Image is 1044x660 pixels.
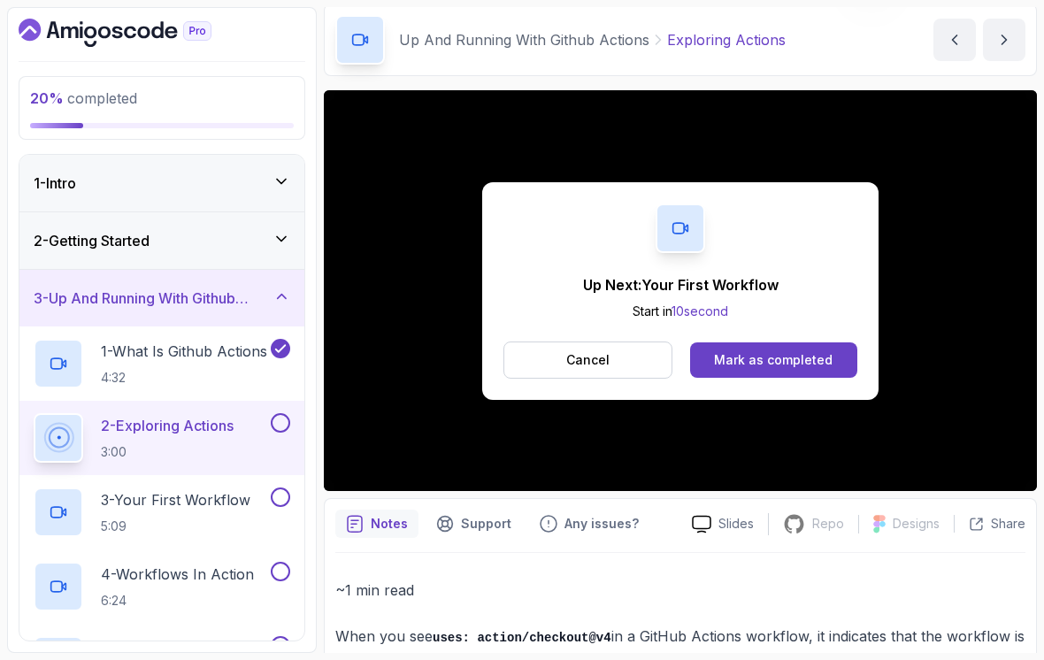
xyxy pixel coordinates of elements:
[564,515,639,533] p: Any issues?
[983,19,1025,61] button: next content
[690,342,857,378] button: Mark as completed
[101,369,267,387] p: 4:32
[678,515,768,533] a: Slides
[101,592,254,610] p: 6:24
[324,90,1037,491] iframe: 2 - Exploring Actions
[19,19,252,47] a: Dashboard
[34,288,273,309] h3: 3 - Up And Running With Github Actions
[30,89,64,107] span: 20 %
[101,518,250,535] p: 5:09
[399,29,649,50] p: Up And Running With Github Actions
[34,487,290,537] button: 3-Your First Workflow5:09
[101,638,208,659] p: 5 - Using Actions
[461,515,511,533] p: Support
[30,89,137,107] span: completed
[101,415,234,436] p: 2 - Exploring Actions
[893,515,940,533] p: Designs
[34,339,290,388] button: 1-What Is Github Actions4:32
[566,351,610,369] p: Cancel
[34,230,150,251] h3: 2 - Getting Started
[34,562,290,611] button: 4-Workflows In Action6:24
[672,303,728,318] span: 10 second
[34,413,290,463] button: 2-Exploring Actions3:00
[529,510,649,538] button: Feedback button
[933,19,976,61] button: previous content
[667,29,786,50] p: Exploring Actions
[101,443,234,461] p: 3:00
[714,351,833,369] div: Mark as completed
[19,270,304,326] button: 3-Up And Running With Github Actions
[19,155,304,211] button: 1-Intro
[991,515,1025,533] p: Share
[583,303,779,320] p: Start in
[335,578,1025,602] p: ~1 min read
[954,515,1025,533] button: Share
[583,274,779,295] p: Up Next: Your First Workflow
[426,510,522,538] button: Support button
[718,515,754,533] p: Slides
[19,212,304,269] button: 2-Getting Started
[101,341,267,362] p: 1 - What Is Github Actions
[335,510,418,538] button: notes button
[34,173,76,194] h3: 1 - Intro
[371,515,408,533] p: Notes
[503,342,672,379] button: Cancel
[101,489,250,510] p: 3 - Your First Workflow
[812,515,844,533] p: Repo
[101,564,254,585] p: 4 - Workflows In Action
[433,631,611,645] code: uses: action/checkout@v4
